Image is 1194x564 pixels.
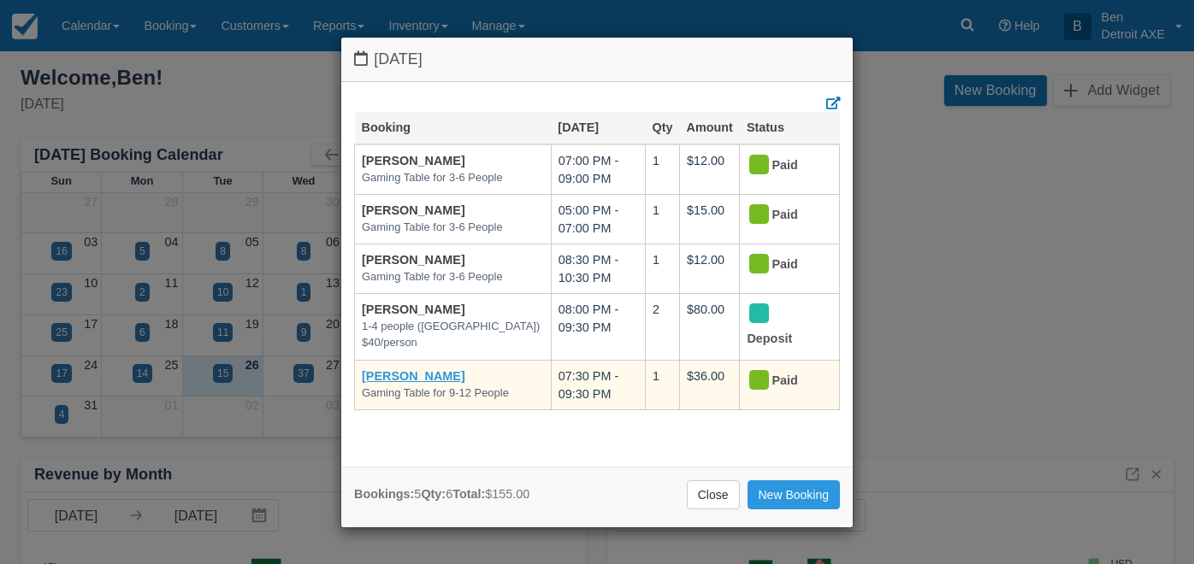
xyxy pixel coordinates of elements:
[551,294,645,361] td: 08:00 PM - 09:30 PM
[646,294,680,361] td: 2
[551,195,645,244] td: 05:00 PM - 07:00 PM
[362,253,465,267] a: [PERSON_NAME]
[680,144,740,195] td: $12.00
[362,203,465,217] a: [PERSON_NAME]
[646,244,680,294] td: 1
[362,385,544,402] em: Gaming Table for 9-12 People
[748,480,841,509] a: New Booking
[687,480,740,509] a: Close
[747,120,784,134] a: Status
[747,202,817,229] div: Paid
[362,303,465,316] a: [PERSON_NAME]
[421,487,446,501] strong: Qty:
[362,170,544,186] em: Gaming Table for 3-6 People
[452,487,485,501] strong: Total:
[680,294,740,361] td: $80.00
[362,269,544,285] em: Gaming Table for 3-6 People
[680,195,740,244] td: $15.00
[551,244,645,294] td: 08:30 PM - 10:30 PM
[362,220,544,236] em: Gaming Table for 3-6 People
[646,195,680,244] td: 1
[653,120,673,134] a: Qty
[646,361,680,410] td: 1
[551,144,645,195] td: 07:00 PM - 09:00 PM
[362,120,411,134] a: Booking
[747,367,817,395] div: Paid
[680,361,740,410] td: $36.00
[362,154,465,167] a: [PERSON_NAME]
[747,251,817,279] div: Paid
[551,361,645,410] td: 07:30 PM - 09:30 PM
[747,152,817,179] div: Paid
[354,50,840,68] h4: [DATE]
[646,144,680,195] td: 1
[362,369,465,383] a: [PERSON_NAME]
[354,487,414,501] strong: Bookings:
[558,120,599,134] a: [DATE]
[362,319,544,350] em: 1-4 people ([GEOGRAPHIC_DATA]) $40/person
[687,120,733,134] a: Amount
[747,301,817,353] div: Deposit
[354,485,529,503] div: 5 6 $155.00
[680,244,740,294] td: $12.00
